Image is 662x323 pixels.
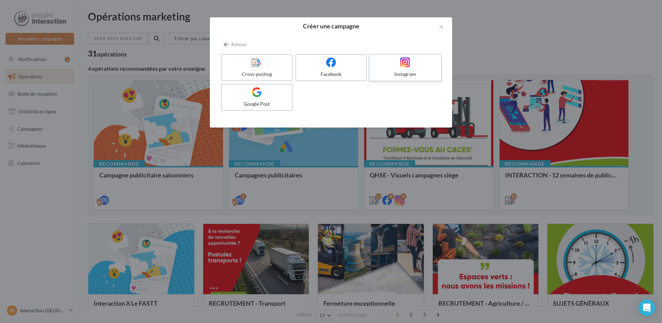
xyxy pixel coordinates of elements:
div: Cross-posting [224,71,289,78]
div: Facebook [299,71,364,78]
div: Open Intercom Messenger [638,299,655,316]
div: Google Post [224,101,289,107]
button: Retour [221,40,250,49]
div: Instagram [372,71,438,78]
h2: Créer une campagne [221,23,441,29]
